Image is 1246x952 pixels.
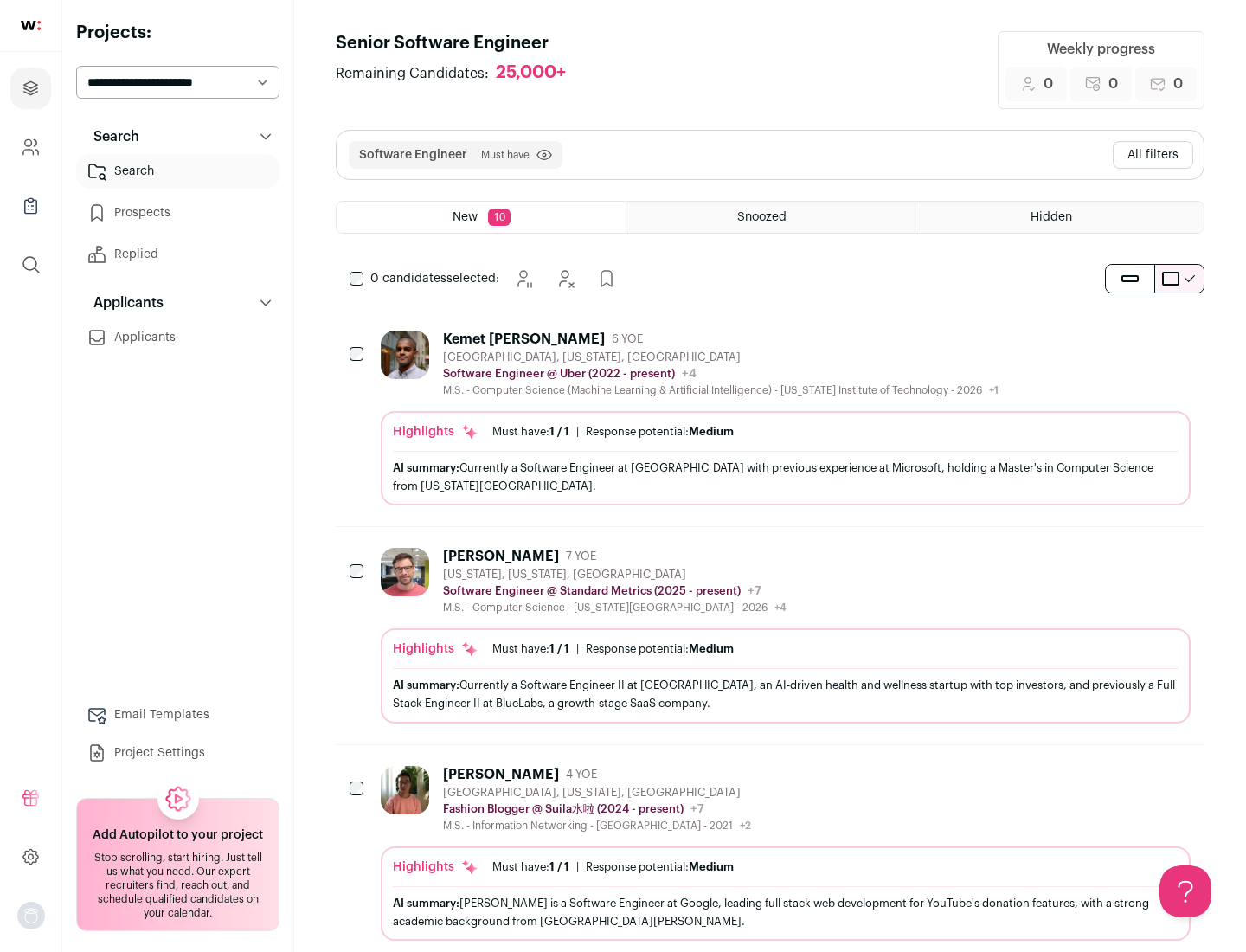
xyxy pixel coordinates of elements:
span: 10 [488,209,511,226]
span: 0 [1044,74,1053,94]
span: 6 YOE [612,332,643,346]
a: Company Lists [10,185,51,227]
p: Search [83,126,139,147]
span: +1 [989,385,999,396]
h2: Projects: [76,21,279,45]
span: 1 / 1 [549,426,569,437]
div: M.S. - Computer Science - [US_STATE][GEOGRAPHIC_DATA] - 2026 [443,601,787,614]
div: Highlights [393,423,478,441]
button: Open dropdown [17,902,45,929]
a: Replied [76,237,279,272]
span: Remaining Candidates: [336,63,489,84]
span: Snoozed [737,211,787,223]
h2: Add Autopilot to your project [93,827,263,844]
div: Highlights [393,640,478,658]
a: [PERSON_NAME] 7 YOE [US_STATE], [US_STATE], [GEOGRAPHIC_DATA] Software Engineer @ Standard Metric... [381,548,1191,723]
span: New [453,211,478,223]
div: [PERSON_NAME] [443,766,559,783]
div: Response potential: [586,860,734,874]
button: All filters [1113,141,1193,169]
span: 4 YOE [566,768,597,782]
a: Snoozed [626,202,915,233]
a: Projects [10,68,51,109]
img: ebffc8b94a612106133ad1a79c5dcc917f1f343d62299c503ebb759c428adb03.jpg [381,766,429,814]
span: +4 [682,368,697,380]
div: Stop scrolling, start hiring. Just tell us what you need. Our expert recruiters find, reach out, ... [87,851,268,920]
a: Kemet [PERSON_NAME] 6 YOE [GEOGRAPHIC_DATA], [US_STATE], [GEOGRAPHIC_DATA] Software Engineer @ Ub... [381,331,1191,505]
span: +4 [774,602,787,613]
div: 25,000+ [496,62,566,84]
p: Fashion Blogger @ Suila水啦 (2024 - present) [443,802,684,816]
ul: | [492,425,734,439]
div: Currently a Software Engineer at [GEOGRAPHIC_DATA] with previous experience at Microsoft, holding... [393,459,1179,495]
ul: | [492,860,734,874]
button: Snooze [506,261,541,296]
div: Weekly progress [1047,39,1155,60]
span: +7 [748,585,761,597]
img: wellfound-shorthand-0d5821cbd27db2630d0214b213865d53afaa358527fdda9d0ea32b1df1b89c2c.svg [21,21,41,30]
div: Kemet [PERSON_NAME] [443,331,605,348]
a: Add Autopilot to your project Stop scrolling, start hiring. Just tell us what you need. Our exper... [76,798,279,931]
span: Medium [689,861,734,872]
span: Medium [689,643,734,654]
a: Applicants [76,320,279,355]
span: +7 [690,803,704,815]
div: [GEOGRAPHIC_DATA], [US_STATE], [GEOGRAPHIC_DATA] [443,786,751,800]
div: Response potential: [586,425,734,439]
div: [PERSON_NAME] is a Software Engineer at Google, leading full stack web development for YouTube's ... [393,894,1179,930]
a: Hidden [915,202,1204,233]
span: Medium [689,426,734,437]
h1: Senior Software Engineer [336,31,583,55]
a: Project Settings [76,736,279,770]
button: Search [76,119,279,154]
span: 7 YOE [566,550,596,563]
p: Applicants [83,293,164,313]
img: nopic.png [17,902,45,929]
img: 92c6d1596c26b24a11d48d3f64f639effaf6bd365bf059bea4cfc008ddd4fb99.jpg [381,548,429,596]
span: Must have [481,148,530,162]
div: Currently a Software Engineer II at [GEOGRAPHIC_DATA], an AI-driven health and wellness startup w... [393,676,1179,712]
span: 0 [1108,74,1118,94]
a: Company and ATS Settings [10,126,51,168]
div: Response potential: [586,642,734,656]
div: [US_STATE], [US_STATE], [GEOGRAPHIC_DATA] [443,568,787,582]
div: Highlights [393,859,478,876]
button: Add to Prospects [589,261,624,296]
iframe: Help Scout Beacon - Open [1159,865,1211,917]
span: 0 candidates [370,273,446,285]
p: Software Engineer @ Uber (2022 - present) [443,367,675,381]
div: [PERSON_NAME] [443,548,559,565]
p: Software Engineer @ Standard Metrics (2025 - present) [443,584,741,598]
button: Applicants [76,286,279,320]
div: M.S. - Information Networking - [GEOGRAPHIC_DATA] - 2021 [443,819,751,833]
span: selected: [370,270,499,287]
div: Must have: [492,642,569,656]
span: AI summary: [393,462,459,473]
a: Search [76,154,279,189]
a: [PERSON_NAME] 4 YOE [GEOGRAPHIC_DATA], [US_STATE], [GEOGRAPHIC_DATA] Fashion Blogger @ Suila水啦 (2... [381,766,1191,941]
a: Prospects [76,196,279,230]
span: +2 [740,820,751,831]
div: Must have: [492,860,569,874]
img: 927442a7649886f10e33b6150e11c56b26abb7af887a5a1dd4d66526963a6550.jpg [381,331,429,379]
span: AI summary: [393,897,459,909]
div: Must have: [492,425,569,439]
span: 1 / 1 [549,861,569,872]
ul: | [492,642,734,656]
span: AI summary: [393,679,459,691]
span: 1 / 1 [549,643,569,654]
span: Hidden [1031,211,1072,223]
button: Software Engineer [359,146,467,164]
a: Email Templates [76,698,279,732]
span: 0 [1173,74,1183,94]
div: M.S. - Computer Science (Machine Learning & Artificial Intelligence) - [US_STATE] Institute of Te... [443,383,999,397]
button: Hide [548,261,582,296]
div: [GEOGRAPHIC_DATA], [US_STATE], [GEOGRAPHIC_DATA] [443,351,999,364]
